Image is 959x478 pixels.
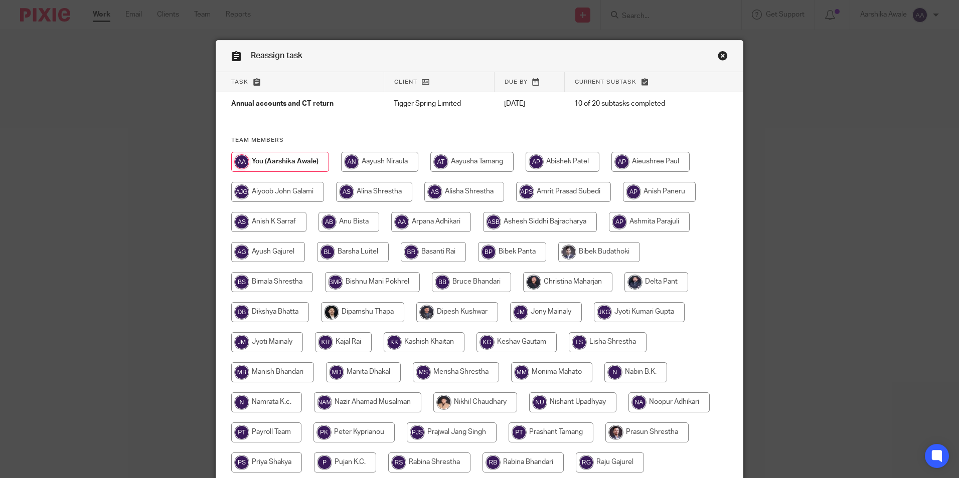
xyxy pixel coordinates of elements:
span: Task [231,79,248,85]
span: Due by [505,79,528,85]
h4: Team members [231,136,728,144]
td: 10 of 20 subtasks completed [564,92,704,116]
span: Annual accounts and CT return [231,101,334,108]
p: Tigger Spring Limited [394,99,484,109]
span: Reassign task [251,52,302,60]
span: Current subtask [575,79,636,85]
a: Close this dialog window [718,51,728,64]
p: [DATE] [504,99,554,109]
span: Client [394,79,417,85]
